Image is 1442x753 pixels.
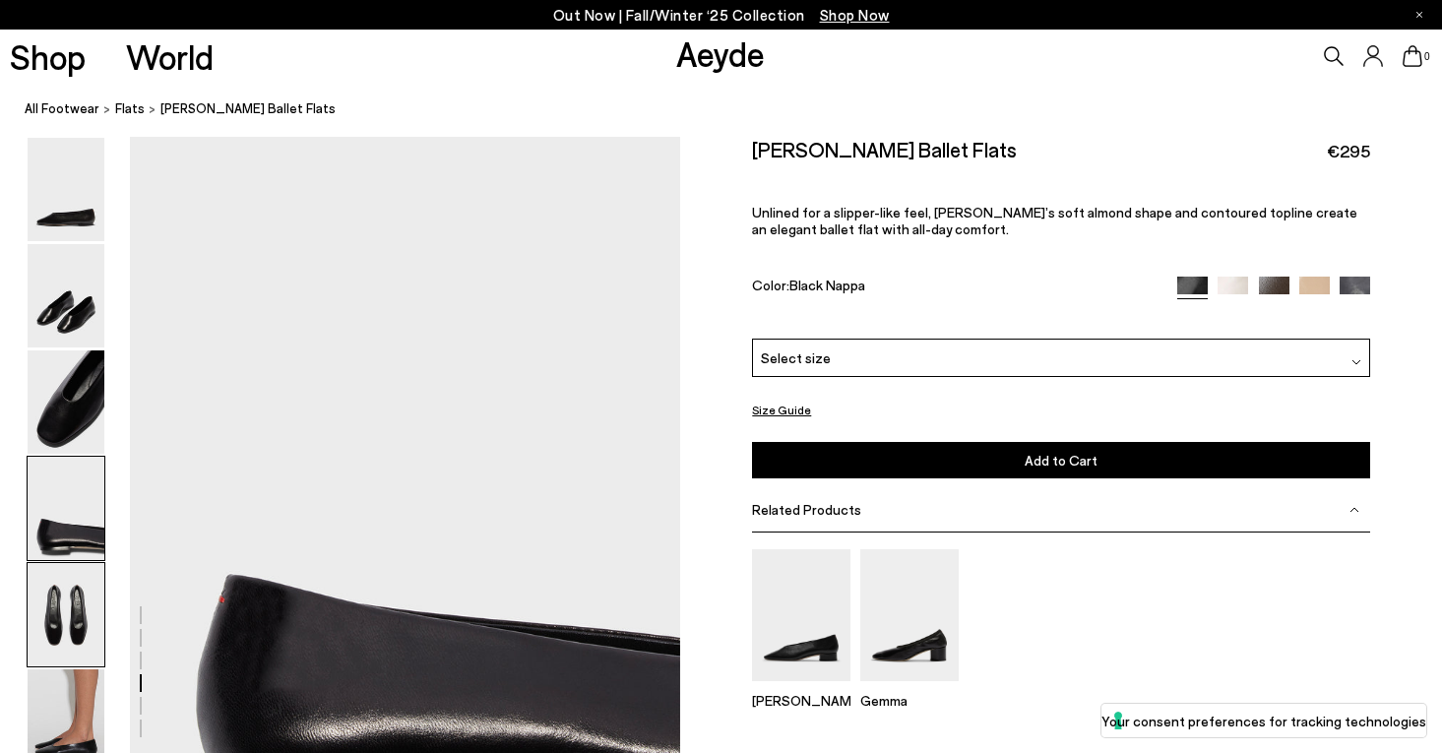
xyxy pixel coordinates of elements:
span: Select size [761,347,831,368]
button: Add to Cart [752,442,1369,478]
span: Black Nappa [789,277,865,293]
h2: [PERSON_NAME] Ballet Flats [752,137,1017,161]
a: Gemma Block Heel Pumps Gemma [860,667,959,709]
span: Navigate to /collections/new-in [820,6,890,24]
img: Kirsten Ballet Flats - Image 2 [28,244,104,347]
span: Related Products [752,501,861,518]
button: Size Guide [752,397,811,421]
a: Shop [10,39,86,74]
span: 0 [1422,51,1432,62]
span: flats [115,100,145,116]
a: flats [115,98,145,119]
img: Kirsten Ballet Flats - Image 3 [28,350,104,454]
img: Kirsten Ballet Flats - Image 4 [28,457,104,560]
p: [PERSON_NAME] [752,692,850,709]
img: svg%3E [1351,357,1361,367]
img: Kirsten Ballet Flats - Image 1 [28,138,104,241]
p: Out Now | Fall/Winter ‘25 Collection [553,3,890,28]
img: Delia Low-Heeled Ballet Pumps [752,549,850,680]
a: Delia Low-Heeled Ballet Pumps [PERSON_NAME] [752,667,850,709]
span: [PERSON_NAME] Ballet Flats [160,98,336,119]
p: Gemma [860,692,959,709]
img: Kirsten Ballet Flats - Image 5 [28,563,104,666]
nav: breadcrumb [25,83,1442,137]
div: Color: [752,277,1158,299]
a: All Footwear [25,98,99,119]
img: Gemma Block Heel Pumps [860,549,959,680]
span: Add to Cart [1025,452,1097,469]
label: Your consent preferences for tracking technologies [1101,711,1426,731]
span: €295 [1327,139,1370,163]
button: Your consent preferences for tracking technologies [1101,704,1426,737]
a: Aeyde [676,32,765,74]
a: 0 [1403,45,1422,67]
img: svg%3E [1349,505,1359,515]
a: World [126,39,214,74]
span: Unlined for a slipper-like feel, [PERSON_NAME]’s soft almond shape and contoured topline create a... [752,203,1357,236]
